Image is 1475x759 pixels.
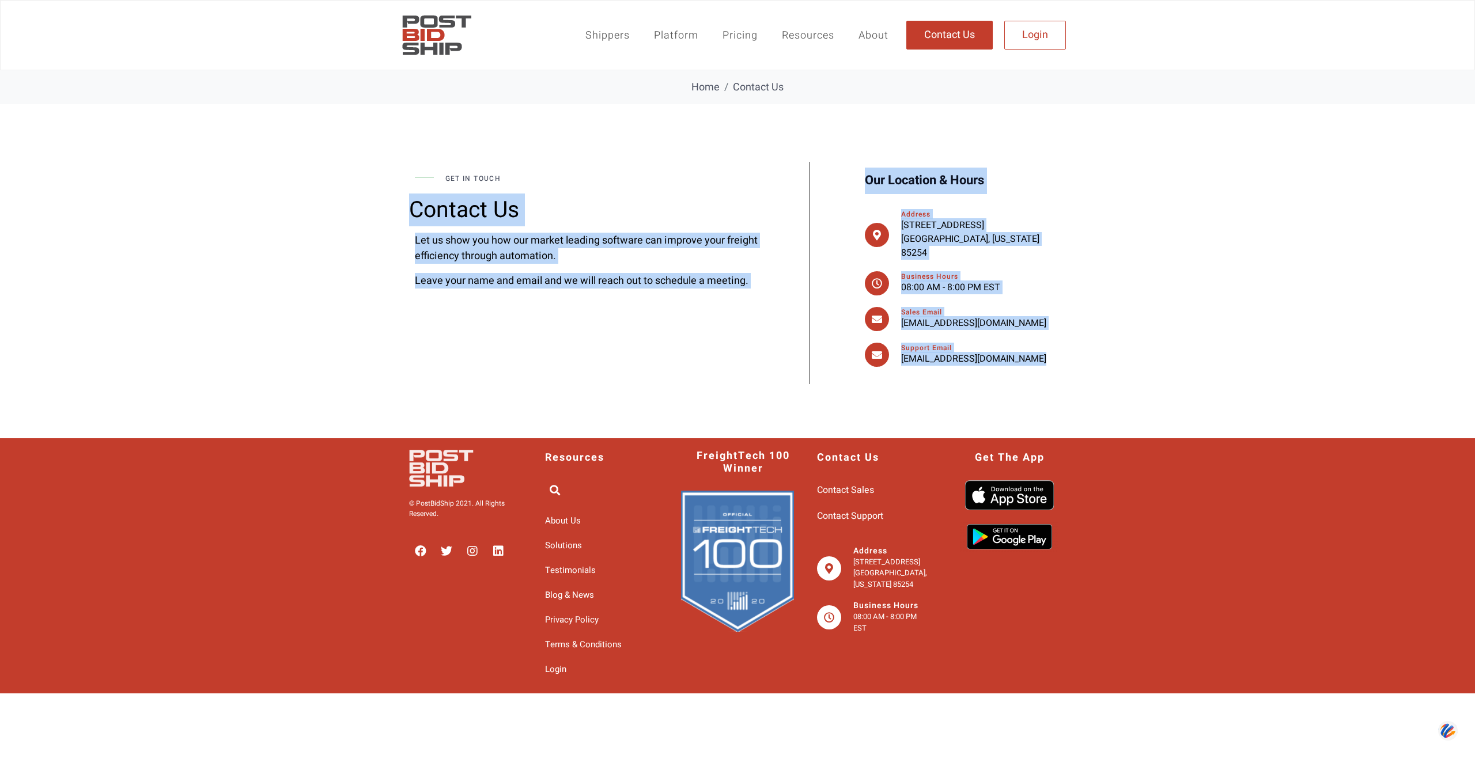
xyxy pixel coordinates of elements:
p: © PostBidShip 2021. All Rights Reserved. [409,498,522,519]
span: About Us [545,511,581,530]
a: Pricing [710,22,770,49]
a: Terms & Conditions [545,635,658,654]
p: 08:00 AM - 8:00 PM EST [901,280,1060,294]
p: 08:00 AM - 8:00 PM EST [853,611,930,633]
img: PostBidShip [398,9,476,61]
span: FreightTech 100 Winner [693,450,794,475]
a: Login [1004,21,1066,50]
a: About [846,22,901,49]
span: Contact Us [817,451,879,464]
span: Address [901,209,931,219]
span: Contact Support [817,506,883,526]
a: Get The App [975,451,1045,464]
span: Contact Us [924,30,975,40]
p: [EMAIL_ADDRESS][DOMAIN_NAME] [901,316,1060,330]
p: Leave your name and email and we will reach out to schedule a meeting. [415,273,758,289]
span: Support Email [901,343,952,353]
p: [STREET_ADDRESS] [GEOGRAPHIC_DATA], [US_STATE] 85254 [901,218,1060,260]
p: [STREET_ADDRESS] [GEOGRAPHIC_DATA], [US_STATE] 85254 [853,556,930,590]
a: Shippers [573,22,642,49]
a: Contact Us [906,21,993,50]
span: Contact Sales [817,480,874,500]
p: Let us show you how our market leading software can improve your freight efficiency through autom... [415,233,758,264]
a: Contact Support [817,506,930,526]
img: svg+xml;base64,PHN2ZyB3aWR0aD0iNDQiIGhlaWdodD0iNDQiIHZpZXdCb3g9IjAgMCA0NCA0NCIgZmlsbD0ibm9uZSIgeG... [1438,720,1458,742]
span: Login [1022,30,1048,40]
a: Testimonials [545,561,658,580]
img: PostBidShip [409,450,510,486]
span: Blog & News [545,586,594,605]
p: [EMAIL_ADDRESS][DOMAIN_NAME] [901,352,1060,366]
span: Resources [545,451,604,464]
p: get in touch [445,173,758,184]
h2: Contact Us [409,199,763,221]
a: Login [545,660,658,679]
a: Home [691,79,720,95]
span: Business Hours [853,599,918,612]
span: Privacy Policy [545,610,599,629]
span: Terms & Conditions [545,635,622,654]
span: Sales Email [901,307,942,317]
a: Platform [642,22,710,49]
a: About Us [545,511,658,530]
span: Login [545,660,566,679]
span: Contact Us [733,79,784,95]
a: Resources [770,22,846,49]
span: Business Hours [901,271,958,282]
img: google-play-badge [960,522,1058,552]
a: Privacy Policy [545,610,658,629]
span: Solutions [545,536,582,555]
a: Solutions [545,536,658,555]
img: Download_on_the_App_Store_Badge_US_blk-native [965,480,1054,510]
a: Address [853,545,887,557]
a: Contact Sales [817,480,930,500]
a: Blog & News [545,586,658,605]
span: Our Location & Hours [865,168,984,194]
span: Testimonials [545,561,596,580]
